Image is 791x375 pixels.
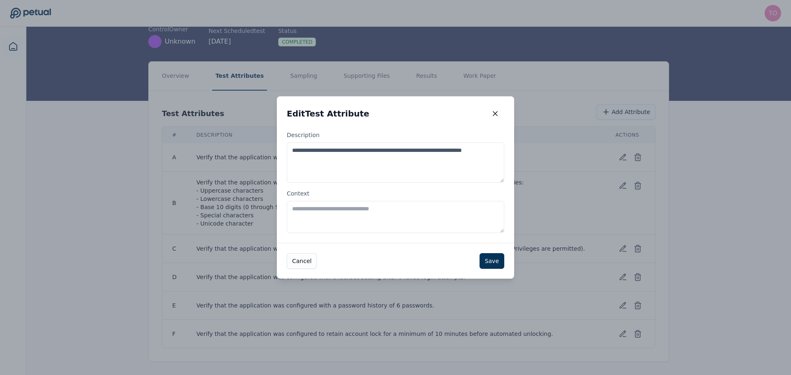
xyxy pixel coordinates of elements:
[287,201,504,233] textarea: Context
[287,131,504,183] label: Description
[480,253,504,269] button: Save
[287,253,317,269] button: Cancel
[287,142,504,183] textarea: Description
[287,189,504,233] label: Context
[287,108,369,119] h2: Edit Test Attribute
